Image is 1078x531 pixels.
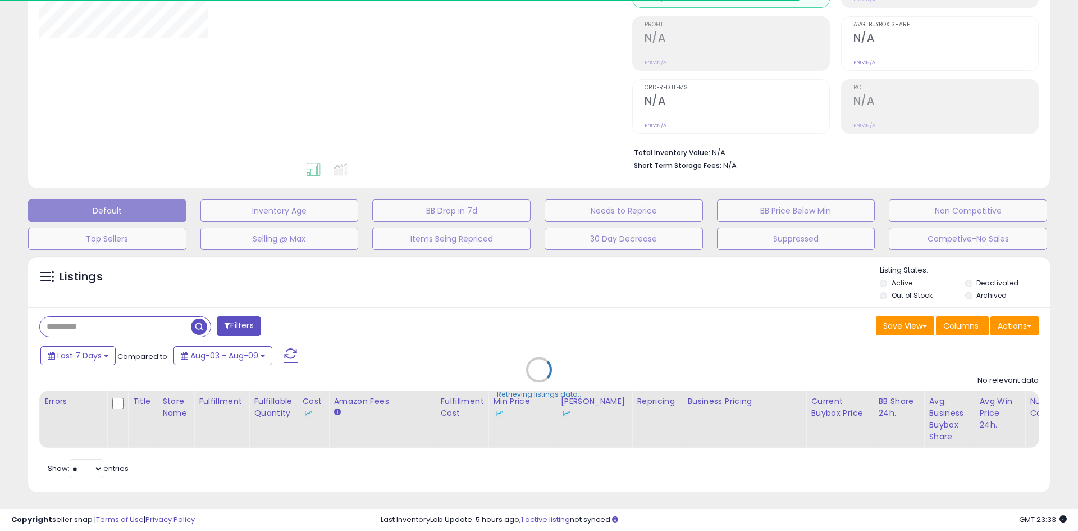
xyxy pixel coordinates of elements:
span: Ordered Items [645,85,829,91]
div: seller snap | | [11,515,195,525]
button: Selling @ Max [200,228,359,250]
button: Default [28,199,186,222]
span: 2025-08-17 23:33 GMT [1019,514,1067,525]
small: Prev: N/A [645,59,666,66]
button: Non Competitive [889,199,1047,222]
button: BB Drop in 7d [372,199,531,222]
small: Prev: N/A [853,122,875,129]
div: Retrieving listings data.. [497,389,581,400]
i: Click here to read more about un-synced listings. [612,516,618,523]
button: Needs to Reprice [545,199,703,222]
h2: N/A [645,94,829,110]
b: Short Term Storage Fees: [634,161,721,170]
span: N/A [723,160,737,171]
div: Last InventoryLab Update: 5 hours ago, not synced. [381,515,1067,525]
button: Items Being Repriced [372,228,531,250]
span: Profit [645,22,829,28]
button: Competive-No Sales [889,228,1047,250]
b: Total Inventory Value: [634,148,710,157]
button: Suppressed [717,228,875,250]
a: 1 active listing [521,514,570,525]
small: Prev: N/A [645,122,666,129]
button: Top Sellers [28,228,186,250]
a: Privacy Policy [145,514,195,525]
small: Prev: N/A [853,59,875,66]
a: Terms of Use [96,514,144,525]
h2: N/A [645,31,829,47]
span: Avg. Buybox Share [853,22,1038,28]
h2: N/A [853,94,1038,110]
strong: Copyright [11,514,52,525]
h2: N/A [853,31,1038,47]
span: ROI [853,85,1038,91]
button: Inventory Age [200,199,359,222]
button: 30 Day Decrease [545,228,703,250]
button: BB Price Below Min [717,199,875,222]
li: N/A [634,145,1030,158]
